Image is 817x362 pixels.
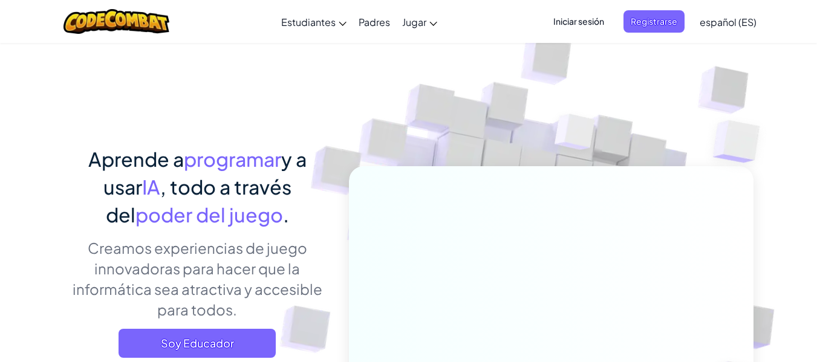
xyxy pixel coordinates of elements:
[546,10,611,33] button: Iniciar sesión
[135,202,283,227] span: poder del juego
[283,202,289,227] span: .
[119,329,276,358] a: Soy Educador
[396,5,443,38] a: Jugar
[88,147,184,171] span: Aprende a
[689,91,793,193] img: Overlap cubes
[275,5,353,38] a: Estudiantes
[184,147,281,171] span: programar
[64,238,331,320] p: Creamos experiencias de juego innovadoras para hacer que la informática sea atractiva y accesible...
[532,90,619,180] img: Overlap cubes
[694,5,763,38] a: español (ES)
[700,16,757,28] span: español (ES)
[402,16,426,28] span: Jugar
[63,9,169,34] img: CodeCombat logo
[353,5,396,38] a: Padres
[623,10,685,33] button: Registrarse
[106,175,291,227] span: , todo a través del
[281,16,336,28] span: Estudiantes
[142,175,160,199] span: IA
